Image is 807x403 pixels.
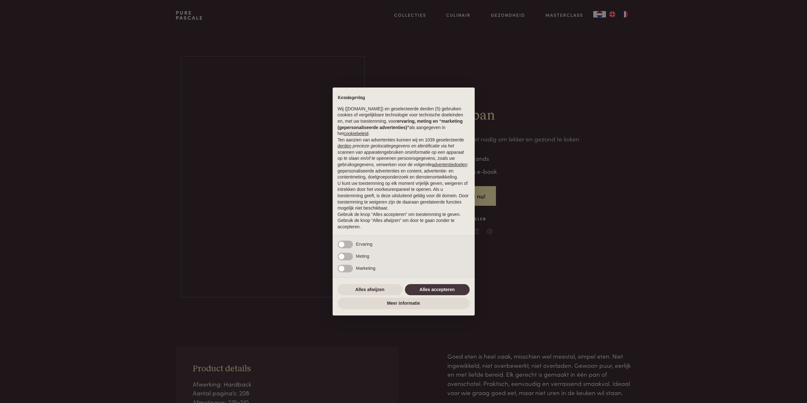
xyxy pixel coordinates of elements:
em: precieze geolocatiegegevens en identificatie via het scannen van apparaten [338,143,454,155]
strong: ervaring, meting en “marketing (gepersonaliseerde advertenties)” [338,119,463,130]
em: informatie op een apparaat op te slaan en/of te openen [338,150,464,161]
h2: Kennisgeving [338,95,470,101]
p: Wij ([DOMAIN_NAME]) en geselecteerde derden (5) gebruiken cookies of vergelijkbare technologie vo... [338,106,470,137]
button: Alles afwijzen [338,284,402,296]
button: Meer informatie [338,298,470,309]
button: derden [338,143,352,149]
p: U kunt uw toestemming op elk moment vrijelijk geven, weigeren of intrekken door het voorkeurenpan... [338,180,470,211]
span: Ervaring [356,242,373,247]
button: Alles accepteren [405,284,470,296]
button: advertentiedoelen [432,162,467,168]
p: Gebruik de knop “Alles accepteren” om toestemming te geven. Gebruik de knop “Alles afwijzen” om d... [338,211,470,230]
span: Marketing [356,266,375,271]
p: Ten aanzien van advertenties kunnen wij en 1039 geselecteerde gebruiken om en persoonsgegevens, z... [338,137,470,180]
span: Meting [356,254,369,259]
a: cookiebeleid [344,131,368,136]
